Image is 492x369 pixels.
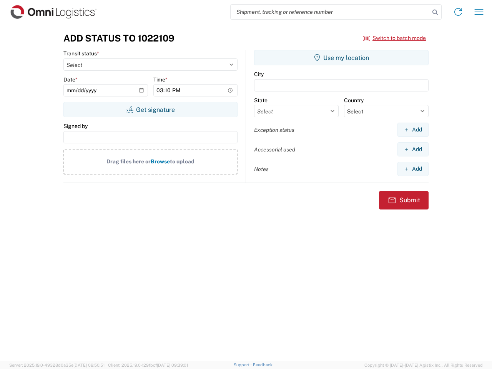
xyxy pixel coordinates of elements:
[254,50,429,65] button: Use my location
[170,158,194,165] span: to upload
[344,97,364,104] label: Country
[379,191,429,209] button: Submit
[157,363,188,367] span: [DATE] 09:39:01
[106,158,151,165] span: Drag files here or
[73,363,105,367] span: [DATE] 09:50:51
[254,97,268,104] label: State
[397,142,429,156] button: Add
[108,363,188,367] span: Client: 2025.19.0-129fbcf
[63,102,238,117] button: Get signature
[397,162,429,176] button: Add
[253,362,273,367] a: Feedback
[63,76,78,83] label: Date
[231,5,430,19] input: Shipment, tracking or reference number
[234,362,253,367] a: Support
[363,32,426,45] button: Switch to batch mode
[9,363,105,367] span: Server: 2025.19.0-49328d0a35e
[63,123,88,130] label: Signed by
[254,146,295,153] label: Accessorial used
[151,158,170,165] span: Browse
[364,362,483,369] span: Copyright © [DATE]-[DATE] Agistix Inc., All Rights Reserved
[254,71,264,78] label: City
[397,123,429,137] button: Add
[153,76,168,83] label: Time
[63,50,99,57] label: Transit status
[63,33,175,44] h3: Add Status to 1022109
[254,166,269,173] label: Notes
[254,126,294,133] label: Exception status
